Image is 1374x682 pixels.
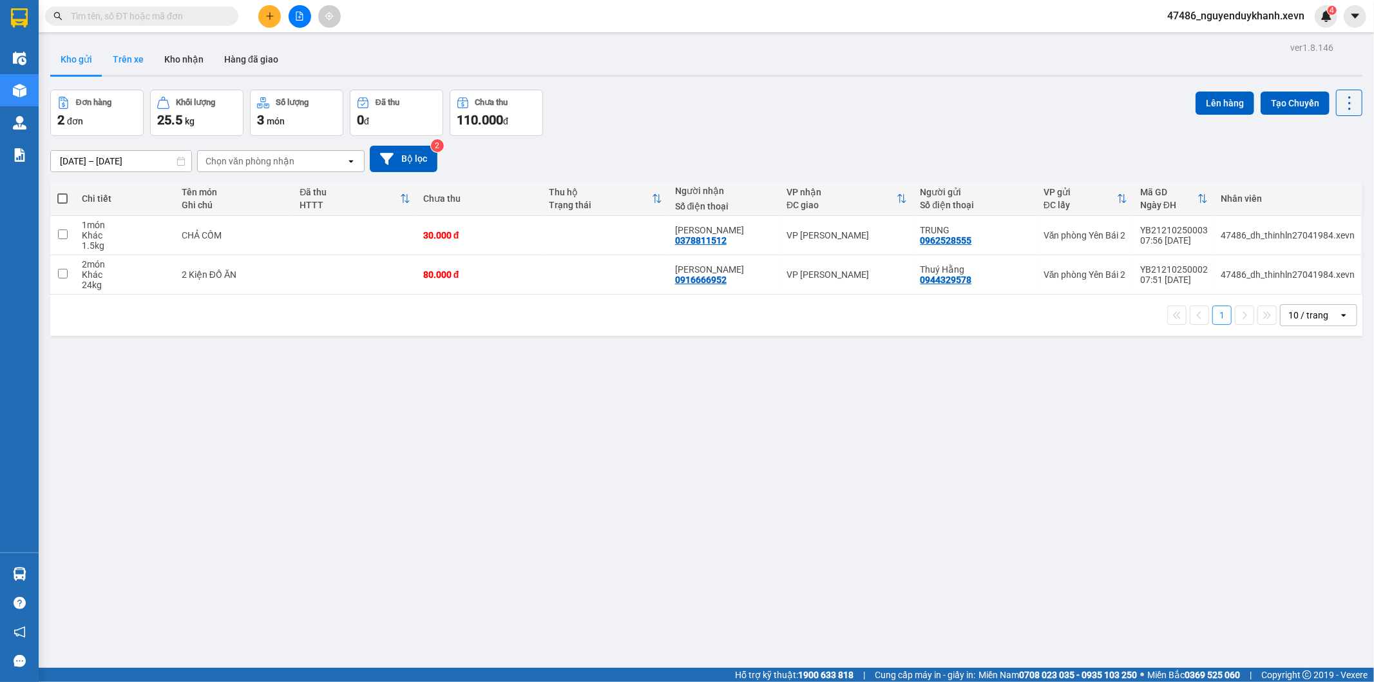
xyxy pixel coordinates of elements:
[13,148,26,162] img: solution-icon
[1221,230,1355,240] div: 47486_dh_thinhln27041984.xevn
[675,201,774,211] div: Số điện thoại
[1288,309,1328,322] div: 10 / trang
[82,230,169,240] div: Khác
[350,90,443,136] button: Đã thu0đ
[1140,200,1197,210] div: Ngày ĐH
[549,200,651,210] div: Trạng thái
[51,151,191,171] input: Select a date range.
[675,235,727,246] div: 0378811512
[1140,187,1197,197] div: Mã GD
[457,112,503,128] span: 110.000
[1330,6,1334,15] span: 4
[431,139,444,152] sup: 2
[11,8,28,28] img: logo-vxr
[1140,275,1208,285] div: 07:51 [DATE]
[185,116,195,126] span: kg
[1221,193,1355,204] div: Nhân viên
[780,182,913,216] th: Toggle SortBy
[1350,10,1361,22] span: caret-down
[50,44,102,75] button: Kho gửi
[875,668,975,682] span: Cung cấp máy in - giấy in:
[53,12,62,21] span: search
[293,182,416,216] th: Toggle SortBy
[1339,310,1349,320] svg: open
[863,668,865,682] span: |
[82,280,169,290] div: 24 kg
[1147,668,1240,682] span: Miền Bắc
[182,230,287,240] div: CHẢ CỐM
[182,269,287,280] div: 2 Kiện ĐỒ ĂN
[920,275,971,285] div: 0944329578
[1044,187,1117,197] div: VP gửi
[1140,235,1208,246] div: 07:56 [DATE]
[176,98,215,107] div: Khối lượng
[13,84,26,97] img: warehouse-icon
[14,626,26,638] span: notification
[1328,6,1337,15] sup: 4
[50,90,144,136] button: Đơn hàng2đơn
[71,9,223,23] input: Tìm tên, số ĐT hoặc mã đơn
[154,44,214,75] button: Kho nhận
[1134,182,1214,216] th: Toggle SortBy
[82,193,169,204] div: Chi tiết
[325,12,334,21] span: aim
[13,567,26,581] img: warehouse-icon
[549,187,651,197] div: Thu hộ
[920,225,1030,235] div: TRUNG
[82,240,169,251] div: 1.5 kg
[300,187,399,197] div: Đã thu
[102,44,154,75] button: Trên xe
[920,187,1030,197] div: Người gửi
[364,116,369,126] span: đ
[300,200,399,210] div: HTTT
[1302,670,1312,679] span: copyright
[276,98,309,107] div: Số lượng
[978,668,1137,682] span: Miền Nam
[475,98,508,107] div: Chưa thu
[675,275,727,285] div: 0916666952
[13,52,26,65] img: warehouse-icon
[1037,182,1134,216] th: Toggle SortBy
[67,116,83,126] span: đơn
[182,187,287,197] div: Tên món
[1044,269,1127,280] div: Văn phòng Yên Bái 2
[423,230,536,240] div: 30.000 đ
[1221,269,1355,280] div: 47486_dh_thinhln27041984.xevn
[423,193,536,204] div: Chưa thu
[258,5,281,28] button: plus
[1321,10,1332,22] img: icon-new-feature
[542,182,668,216] th: Toggle SortBy
[1044,200,1117,210] div: ĐC lấy
[318,5,341,28] button: aim
[157,112,182,128] span: 25.5
[1212,306,1232,325] button: 1
[82,259,169,269] div: 2 món
[920,264,1030,275] div: Thuý Hằng
[205,155,294,168] div: Chọn văn phòng nhận
[76,98,111,107] div: Đơn hàng
[1196,92,1254,115] button: Lên hàng
[787,187,897,197] div: VP nhận
[787,269,907,280] div: VP [PERSON_NAME]
[1157,8,1315,24] span: 47486_nguyenduykhanh.xevn
[503,116,508,126] span: đ
[370,146,437,172] button: Bộ lọc
[257,112,264,128] span: 3
[82,220,169,230] div: 1 món
[14,597,26,609] span: question-circle
[787,200,897,210] div: ĐC giao
[1250,668,1252,682] span: |
[1290,41,1333,55] div: ver 1.8.146
[376,98,399,107] div: Đã thu
[787,230,907,240] div: VP [PERSON_NAME]
[735,668,854,682] span: Hỗ trợ kỹ thuật:
[82,269,169,280] div: Khác
[798,670,854,680] strong: 1900 633 818
[57,112,64,128] span: 2
[346,156,356,166] svg: open
[295,12,304,21] span: file-add
[920,200,1030,210] div: Số điện thoại
[1044,230,1127,240] div: Văn phòng Yên Bái 2
[1140,264,1208,275] div: YB21210250002
[1140,225,1208,235] div: YB21210250003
